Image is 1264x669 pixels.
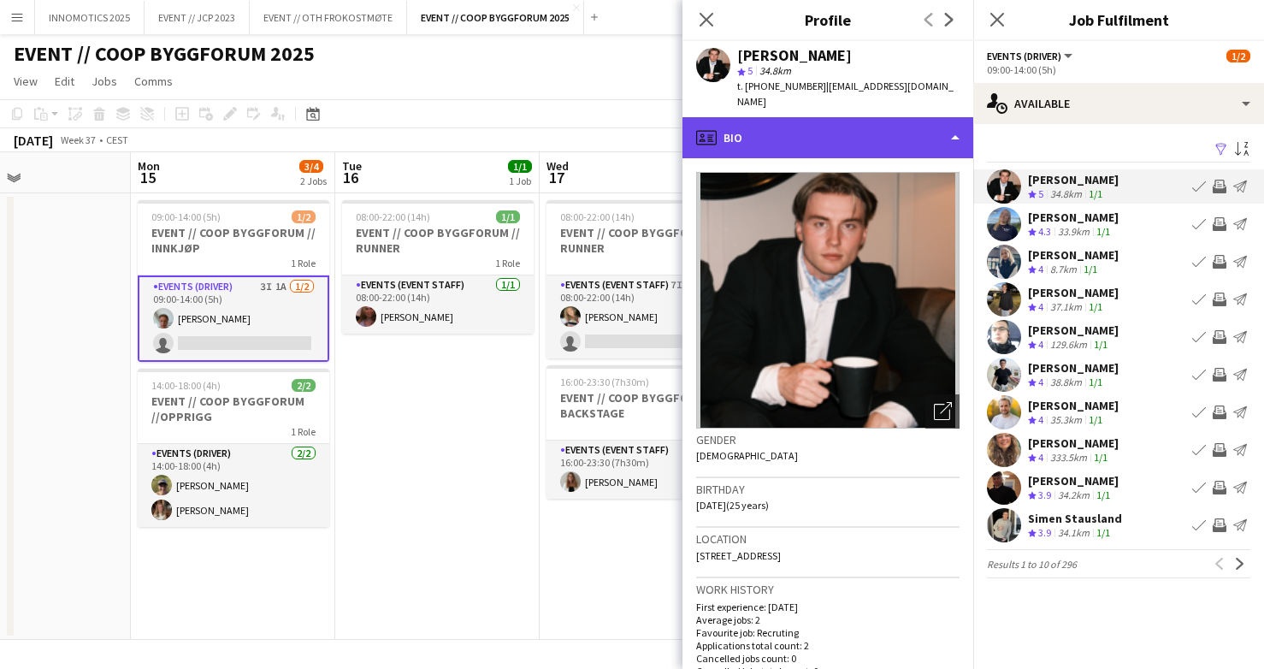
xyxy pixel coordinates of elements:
span: Wed [546,158,569,174]
div: 2 Jobs [300,175,327,187]
h3: EVENT // COOP BYGGFORUM // BACKSTAGE [546,390,738,421]
span: [DEMOGRAPHIC_DATA] [696,449,798,462]
button: INNOMOTICS 2025 [35,1,145,34]
p: Cancelled jobs count: 0 [696,652,960,665]
div: [PERSON_NAME] [1028,210,1119,225]
span: 16 [340,168,362,187]
app-skills-label: 1/1 [1094,451,1107,464]
div: [PERSON_NAME] [1028,172,1119,187]
span: Comms [134,74,173,89]
button: EVENT // JCP 2023 [145,1,250,34]
h3: EVENT // COOP BYGGFORUM // INNKJØP [138,225,329,256]
span: 08:00-22:00 (14h) [560,210,635,223]
span: 14:00-18:00 (4h) [151,379,221,392]
span: 4 [1038,300,1043,313]
app-job-card: 16:00-23:30 (7h30m)1/1EVENT // COOP BYGGFORUM // BACKSTAGE1 RoleEvents (Event Staff)1/116:00-23:3... [546,365,738,499]
span: Jobs [92,74,117,89]
div: 1 Job [509,175,531,187]
div: CEST [106,133,128,146]
span: 2/2 [292,379,316,392]
button: EVENT // OTH FROKOSTMØTE [250,1,407,34]
h3: EVENT // COOP BYGGFORUM //OPPRIGG [138,394,329,424]
span: 08:00-22:00 (14h) [356,210,430,223]
span: | [EMAIL_ADDRESS][DOMAIN_NAME] [737,80,954,108]
span: 4 [1038,413,1043,426]
span: 5 [1038,187,1043,200]
span: 4 [1038,376,1043,388]
app-skills-label: 1/1 [1089,376,1102,388]
div: [PERSON_NAME] [1028,473,1119,488]
h3: Job Fulfilment [973,9,1264,31]
a: View [7,70,44,92]
p: Applications total count: 2 [696,639,960,652]
span: t. [PHONE_NUMBER] [737,80,826,92]
span: 34.8km [756,64,794,77]
div: 34.8km [1047,187,1085,202]
app-skills-label: 1/1 [1089,187,1102,200]
div: 09:00-14:00 (5h)1/2EVENT // COOP BYGGFORUM // INNKJØP1 RoleEvents (Driver)3I1A1/209:00-14:00 (5h)... [138,200,329,362]
div: [PERSON_NAME] [1028,435,1119,451]
app-card-role: Events (Event Staff)1/116:00-23:30 (7h30m)[PERSON_NAME] [546,441,738,499]
span: Mon [138,158,160,174]
div: [PERSON_NAME] [1028,398,1119,413]
span: Week 37 [56,133,99,146]
span: 3/4 [299,160,323,173]
p: Average jobs: 2 [696,613,960,626]
div: Open photos pop-in [925,394,960,429]
app-skills-label: 1/1 [1084,263,1097,275]
button: EVENT // COOP BYGGFORUM 2025 [407,1,584,34]
span: View [14,74,38,89]
div: Available [973,83,1264,124]
span: 17 [544,168,569,187]
app-job-card: 08:00-22:00 (14h)1/2EVENT // COOP BYGGFORUM // RUNNER1 RoleEvents (Event Staff)7I3A1/208:00-22:00... [546,200,738,358]
app-job-card: 08:00-22:00 (14h)1/1EVENT // COOP BYGGFORUM // RUNNER1 RoleEvents (Event Staff)1/108:00-22:00 (14... [342,200,534,334]
a: Comms [127,70,180,92]
h1: EVENT // COOP BYGGFORUM 2025 [14,41,315,67]
div: 34.2km [1054,488,1093,503]
h3: Profile [682,9,973,31]
div: [DATE] [14,132,53,149]
div: 35.3km [1047,413,1085,428]
p: First experience: [DATE] [696,601,960,613]
span: 3.9 [1038,526,1051,539]
p: Favourite job: Recruting [696,626,960,639]
span: 1/1 [508,160,532,173]
div: 34.1km [1054,526,1093,541]
div: 38.8km [1047,376,1085,390]
img: Crew avatar or photo [696,172,960,429]
span: 4 [1038,451,1043,464]
div: [PERSON_NAME] [1028,285,1119,300]
app-skills-label: 1/1 [1089,300,1102,313]
span: 4 [1038,263,1043,275]
app-skills-label: 1/1 [1096,225,1110,238]
div: 37.1km [1047,300,1085,315]
h3: Birthday [696,482,960,497]
h3: EVENT // COOP BYGGFORUM // RUNNER [342,225,534,256]
h3: EVENT // COOP BYGGFORUM // RUNNER [546,225,738,256]
span: 15 [135,168,160,187]
div: 8.7km [1047,263,1080,277]
app-card-role: Events (Event Staff)1/108:00-22:00 (14h)[PERSON_NAME] [342,275,534,334]
app-job-card: 14:00-18:00 (4h)2/2EVENT // COOP BYGGFORUM //OPPRIGG1 RoleEvents (Driver)2/214:00-18:00 (4h)[PERS... [138,369,329,527]
span: Events (Driver) [987,50,1061,62]
span: Edit [55,74,74,89]
div: 129.6km [1047,338,1090,352]
span: 1 Role [495,257,520,269]
h3: Work history [696,582,960,597]
span: Tue [342,158,362,174]
a: Jobs [85,70,124,92]
span: Results 1 to 10 of 296 [987,558,1077,571]
span: 1 Role [291,257,316,269]
div: [PERSON_NAME] [1028,247,1119,263]
div: Bio [682,117,973,158]
app-skills-label: 1/1 [1089,413,1102,426]
span: 5 [747,64,753,77]
span: 4.3 [1038,225,1051,238]
span: 1/2 [1226,50,1250,62]
span: 1/1 [496,210,520,223]
button: Events (Driver) [987,50,1075,62]
app-skills-label: 1/1 [1096,526,1110,539]
span: 3.9 [1038,488,1051,501]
